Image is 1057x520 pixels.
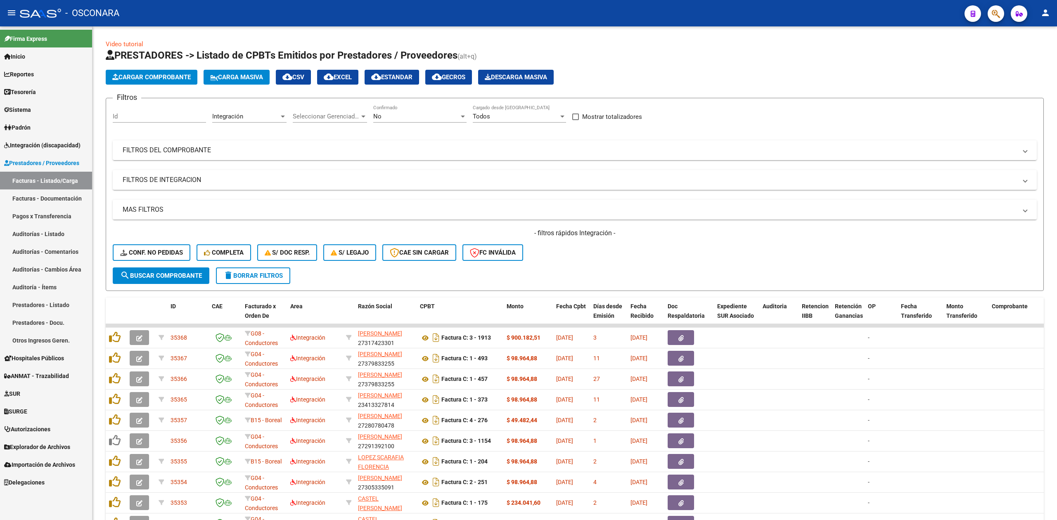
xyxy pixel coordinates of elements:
[365,70,419,85] button: Estandar
[245,330,289,356] span: G08 - Conductores [PERSON_NAME]
[507,355,537,362] strong: $ 98.964,88
[290,396,325,403] span: Integración
[113,200,1037,220] mat-expansion-panel-header: MAS FILTROS
[507,396,537,403] strong: $ 98.964,88
[265,249,310,256] span: S/ Doc Resp.
[171,479,187,485] span: 35354
[992,303,1028,310] span: Comprobante
[630,334,647,341] span: [DATE]
[441,376,488,383] strong: Factura C: 1 - 457
[197,244,251,261] button: Completa
[714,298,759,334] datatable-header-cell: Expediente SUR Asociado
[630,376,647,382] span: [DATE]
[630,417,647,423] span: [DATE]
[4,141,81,150] span: Integración (discapacidad)
[358,453,413,470] div: 27367739458
[431,331,441,344] i: Descargar documento
[556,376,573,382] span: [DATE]
[4,460,75,469] span: Importación de Archivos
[245,351,280,376] span: G04 - Conductores Navales MDQ
[251,458,282,465] span: B15 - Boreal
[4,425,50,434] span: Autorizaciones
[7,8,17,18] mat-icon: menu
[210,73,263,81] span: Carga Masiva
[167,298,209,334] datatable-header-cell: ID
[630,355,647,362] span: [DATE]
[120,270,130,280] mat-icon: search
[223,272,283,279] span: Borrar Filtros
[556,458,573,465] span: [DATE]
[630,479,647,485] span: [DATE]
[4,123,31,132] span: Padrón
[355,298,417,334] datatable-header-cell: Razón Social
[868,499,870,506] span: -
[4,389,20,398] span: SUR
[113,267,209,284] button: Buscar Comprobante
[371,73,412,81] span: Estandar
[113,229,1037,238] h4: - filtros rápidos Integración -
[441,438,491,444] strong: Factura C: 3 - 1154
[470,249,516,256] span: FC Inválida
[358,351,402,357] span: [PERSON_NAME]
[123,175,1017,184] mat-panel-title: FILTROS DE INTEGRACION
[276,70,311,85] button: CSV
[293,113,360,120] span: Seleccionar Gerenciador
[868,437,870,444] span: -
[171,334,187,341] span: 35368
[113,140,1037,160] mat-expansion-panel-header: FILTROS DEL COMPROBANTE
[112,73,191,81] span: Cargar Comprobante
[290,376,325,382] span: Integración
[432,73,465,81] span: Gecros
[358,454,404,470] span: LOPEZ SCARAFIA FLORENCIA
[323,244,376,261] button: S/ legajo
[799,298,832,334] datatable-header-cell: Retencion IIBB
[282,73,304,81] span: CSV
[390,249,449,256] span: CAE SIN CARGAR
[209,298,242,334] datatable-header-cell: CAE
[4,478,45,487] span: Delegaciones
[593,303,622,319] span: Días desde Emisión
[171,458,187,465] span: 35355
[835,303,863,319] span: Retención Ganancias
[113,92,141,103] h3: Filtros
[4,407,27,416] span: SURGE
[212,303,223,310] span: CAE
[630,458,647,465] span: [DATE]
[324,72,334,82] mat-icon: cloud_download
[556,396,573,403] span: [DATE]
[245,433,280,459] span: G04 - Conductores Navales MDQ
[478,70,554,85] button: Descarga Masiva
[868,376,870,382] span: -
[120,249,183,256] span: Conf. no pedidas
[473,113,490,120] span: Todos
[282,72,292,82] mat-icon: cloud_download
[593,376,600,382] span: 27
[868,334,870,341] span: -
[358,392,402,399] span: [PERSON_NAME]
[4,52,25,61] span: Inicio
[216,267,290,284] button: Borrar Filtros
[593,334,597,341] span: 3
[441,397,488,403] strong: Factura C: 1 - 373
[832,298,865,334] datatable-header-cell: Retención Ganancias
[441,500,488,506] strong: Factura C: 1 - 175
[556,417,573,423] span: [DATE]
[212,113,243,120] span: Integración
[441,417,488,424] strong: Factura C: 4 - 276
[358,329,413,346] div: 27317423301
[593,499,597,506] span: 2
[590,298,627,334] datatable-header-cell: Días desde Emisión
[507,376,537,382] strong: $ 98.964,88
[441,335,491,341] strong: Factura C: 3 - 1913
[441,355,488,362] strong: Factura C: 1 - 493
[65,4,119,22] span: - OSCONARA
[868,303,876,310] span: OP
[901,303,932,319] span: Fecha Transferido
[431,393,441,406] i: Descargar documento
[358,411,413,429] div: 27280780478
[4,442,70,451] span: Explorador de Archivos
[420,303,435,310] span: CPBT
[593,417,597,423] span: 2
[358,303,392,310] span: Razón Social
[245,392,280,418] span: G04 - Conductores Navales MDQ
